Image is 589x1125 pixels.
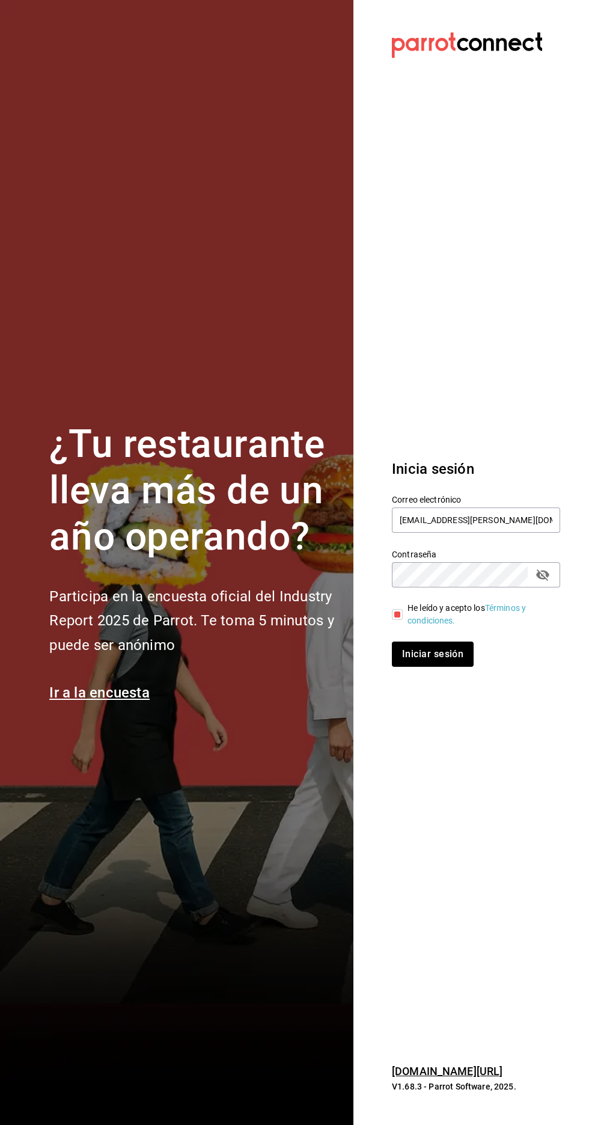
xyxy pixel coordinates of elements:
[49,421,339,560] h1: ¿Tu restaurante lleva más de un año operando?
[392,642,474,667] button: Iniciar sesión
[392,495,560,504] label: Correo electrónico
[392,507,560,533] input: Ingresa tu correo electrónico
[392,1065,502,1077] a: [DOMAIN_NAME][URL]
[533,565,553,585] button: passwordField
[392,458,560,480] h3: Inicia sesión
[392,550,560,559] label: Contraseña
[407,602,551,627] div: He leído y acepto los
[49,684,150,701] a: Ir a la encuesta
[392,1081,560,1093] p: V1.68.3 - Parrot Software, 2025.
[49,584,339,658] h2: Participa en la encuesta oficial del Industry Report 2025 de Parrot. Te toma 5 minutos y puede se...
